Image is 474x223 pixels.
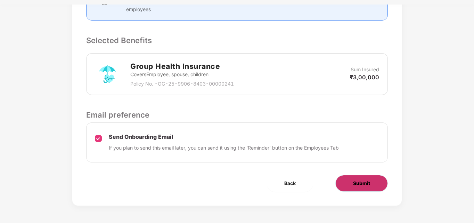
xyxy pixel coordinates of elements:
[130,61,234,72] h2: Group Health Insurance
[350,73,379,81] p: ₹3,00,000
[109,133,339,141] p: Send Onboarding Email
[267,175,313,192] button: Back
[95,62,120,87] img: svg+xml;base64,PHN2ZyB4bWxucz0iaHR0cDovL3d3dy53My5vcmcvMjAwMC9zdmciIHdpZHRoPSI3MiIgaGVpZ2h0PSI3Mi...
[335,175,388,192] button: Submit
[351,66,379,73] p: Sum Insured
[86,109,387,121] p: Email preference
[130,80,234,88] p: Policy No. - OG-25-9906-8403-00000241
[130,71,234,78] p: Covers Employee, spouse, children
[86,34,387,46] p: Selected Benefits
[109,144,339,152] p: If you plan to send this email later, you can send it using the ‘Reminder’ button on the Employee...
[284,180,296,187] span: Back
[353,180,370,187] span: Submit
